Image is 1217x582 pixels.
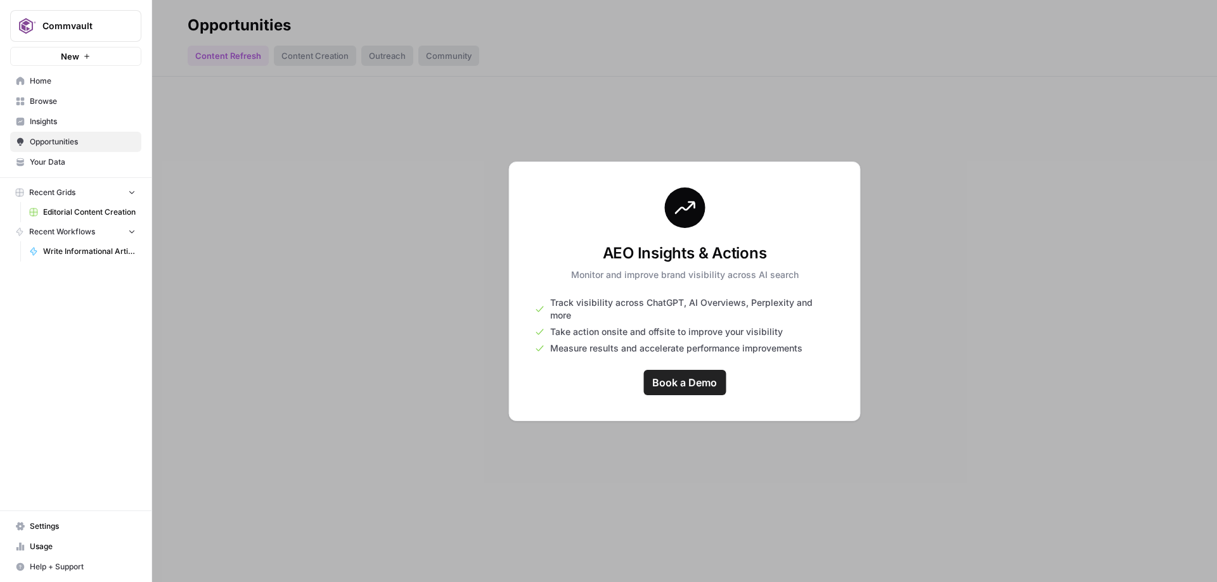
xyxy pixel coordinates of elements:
a: Insights [10,111,141,132]
a: Home [10,71,141,91]
span: Take action onsite and offsite to improve your visibility [550,326,783,338]
span: Write Informational Article Body [43,246,136,257]
span: Recent Grids [29,187,75,198]
a: Book a Demo [643,370,726,395]
img: Commvault Logo [15,15,37,37]
button: New [10,47,141,66]
a: Your Data [10,152,141,172]
a: Settings [10,516,141,536]
a: Write Informational Article Body [23,241,141,262]
span: Insights [30,116,136,127]
button: Workspace: Commvault [10,10,141,42]
button: Recent Workflows [10,222,141,241]
button: Help + Support [10,557,141,577]
a: Browse [10,91,141,111]
span: Commvault [42,20,119,32]
h3: AEO Insights & Actions [571,243,799,263]
span: Book a Demo [652,375,717,390]
span: Measure results and accelerate performance improvements [550,342,802,355]
span: Home [30,75,136,87]
span: Browse [30,96,136,107]
span: New [61,50,79,63]
p: Monitor and improve brand visibility across AI search [571,269,799,281]
a: Opportunities [10,132,141,152]
span: Track visibility across ChatGPT, AI Overviews, Perplexity and more [550,296,835,322]
span: Opportunities [30,136,136,148]
span: Recent Workflows [29,226,95,237]
button: Recent Grids [10,183,141,202]
span: Your Data [30,156,136,168]
span: Settings [30,521,136,532]
span: Editorial Content Creation [43,206,136,218]
span: Usage [30,541,136,552]
span: Help + Support [30,561,136,573]
a: Editorial Content Creation [23,202,141,222]
a: Usage [10,536,141,557]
